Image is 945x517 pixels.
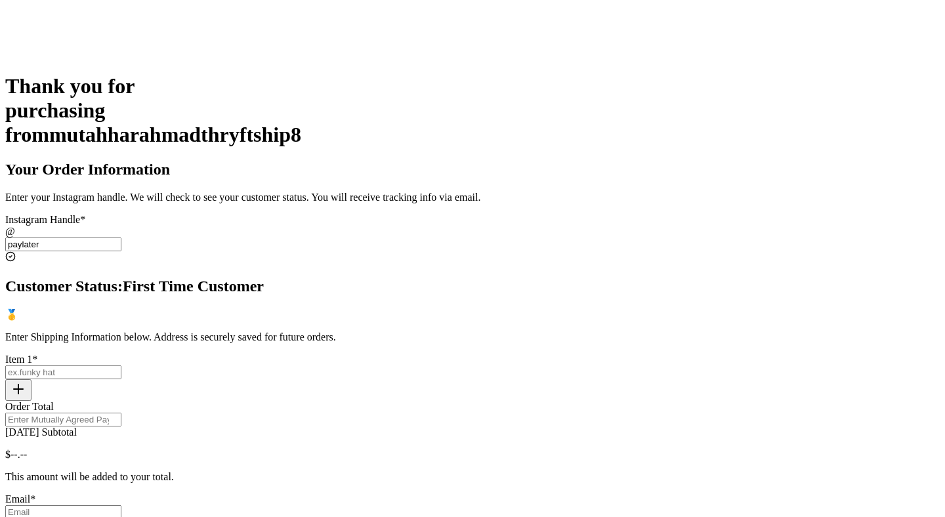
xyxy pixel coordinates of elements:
[49,123,301,146] span: mutahharahmadthryftship8
[5,413,121,426] input: Enter Mutually Agreed Payment
[5,278,123,295] span: Customer Status:
[5,74,940,147] h1: Thank you for purchasing from
[5,449,940,461] p: $ --.--
[5,401,54,412] label: Order Total
[5,309,18,320] span: 🥇
[5,493,35,505] label: Email
[123,278,264,295] span: First Time Customer
[5,214,85,225] label: Instagram Handle
[5,331,940,343] p: Enter Shipping Information below. Address is securely saved for future orders.
[5,226,940,238] div: @
[5,471,940,483] p: This amount will be added to your total.
[5,354,37,365] label: Item 1
[5,192,940,203] p: Enter your Instagram handle. We will check to see your customer status. You will receive tracking...
[5,365,121,379] input: ex.funky hat
[5,426,77,438] label: [DATE] Subtotal
[5,161,940,178] h2: Your Order Information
